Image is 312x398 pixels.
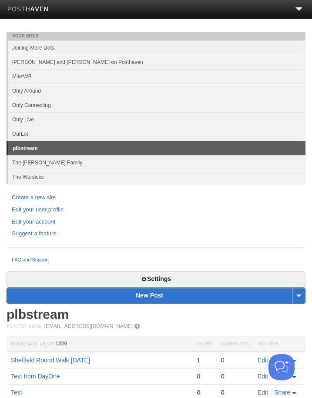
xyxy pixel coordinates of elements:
[11,389,22,396] a: Test
[12,194,300,203] a: Create a new site
[12,257,300,264] a: FAQ and Support
[8,156,305,170] a: The [PERSON_NAME] Family
[8,142,305,156] a: plbstream
[197,373,212,381] div: 0
[197,389,212,397] div: 0
[258,389,268,396] a: Edit
[7,272,305,288] a: Settings
[12,230,300,239] a: Suggest a feature
[8,84,305,98] a: Only Around
[258,373,268,380] a: Edit
[217,336,253,352] th: Comments
[7,336,192,352] th: Homepage Views
[11,357,90,364] a: Sheffield Round Walk [DATE]
[12,218,300,227] a: Edit your account
[8,98,305,113] a: Only Connecting
[55,341,67,347] span: 1229
[268,355,295,381] iframe: Help Scout Beacon - Open
[197,357,212,365] div: 1
[7,7,49,13] img: Posthaven-bar
[221,389,249,397] div: 0
[192,336,216,352] th: Views
[8,127,305,141] a: OurLot
[7,308,69,322] a: plbstream
[7,288,305,304] a: New Post
[258,357,268,364] a: Edit
[7,32,305,41] li: Your Sites
[8,55,305,70] a: [PERSON_NAME] and [PERSON_NAME] on Posthaven
[8,170,305,184] a: The Worsicks
[8,70,305,84] a: MikeWB
[221,357,249,365] div: 0
[253,336,305,352] th: Actions
[7,324,43,329] span: Post by Email
[274,389,290,396] span: Share
[44,324,133,330] a: [EMAIL_ADDRESS][DOMAIN_NAME]
[221,373,249,381] div: 0
[8,41,305,55] a: Joining More Dots
[11,373,60,380] a: Test from DayOne
[12,206,300,215] a: Edit your user profile
[8,113,305,127] a: Only Live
